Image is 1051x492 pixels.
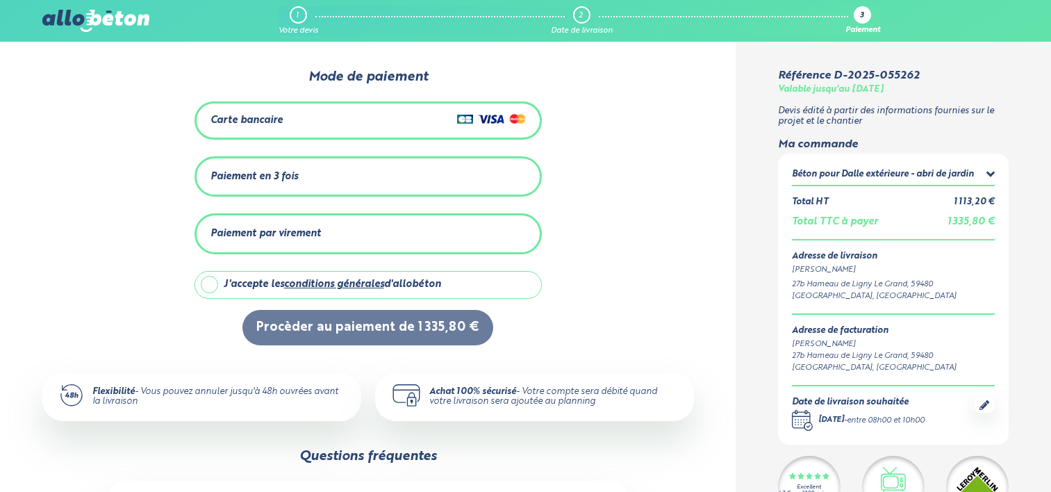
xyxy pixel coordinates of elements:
[210,228,321,240] div: Paiement par virement
[927,438,1036,477] iframe: Help widget launcher
[778,69,919,82] div: Référence D-2025-055262
[42,10,149,32] img: allobéton
[551,6,613,35] a: 2 Date de livraison
[792,197,828,208] div: Total HT
[792,264,995,276] div: [PERSON_NAME]
[845,6,880,35] a: 3 Paiement
[172,69,563,85] div: Mode de paiement
[284,279,384,289] a: conditions générales
[242,310,493,345] button: Procèder au paiement de 1 335,80 €
[778,138,1009,151] div: Ma commande
[792,279,995,302] div: 27b Hameau de Ligny Le Grand, 59480 [GEOGRAPHIC_DATA], [GEOGRAPHIC_DATA]
[847,415,925,427] div: entre 08h00 et 10h00
[792,326,995,336] div: Adresse de facturation
[792,397,925,408] div: Date de livraison souhaitée
[224,279,441,290] div: J'accepte les d'allobéton
[792,167,995,185] summary: Béton pour Dalle extérieure - abri de jardin
[279,6,318,35] a: 1 Votre devis
[299,449,437,464] div: Questions fréquentes
[429,387,516,396] strong: Achat 100% sécurisé
[860,12,864,21] div: 3
[429,387,677,407] div: - Votre compte sera débité quand votre livraison sera ajoutée au planning
[792,170,974,180] div: Béton pour Dalle extérieure - abri de jardin
[797,484,821,491] div: Excellent
[818,415,925,427] div: -
[818,415,844,427] div: [DATE]
[579,11,583,20] div: 2
[792,338,995,350] div: [PERSON_NAME]
[778,85,884,95] div: Valable jusqu'au [DATE]
[92,387,344,407] div: - Vous pouvez annuler jusqu'à 48h ouvrées avant la livraison
[210,171,298,183] div: Paiement en 3 fois
[778,106,1009,126] p: Devis édité à partir des informations fournies sur le projet et le chantier
[551,26,613,35] div: Date de livraison
[947,217,995,227] span: 1 335,80 €
[92,387,135,396] strong: Flexibilité
[845,26,880,35] div: Paiement
[457,110,526,127] img: Cartes de crédit
[279,26,318,35] div: Votre devis
[954,197,995,208] div: 1 113,20 €
[792,216,878,228] div: Total TTC à payer
[210,115,283,126] div: Carte bancaire
[792,350,995,374] div: 27b Hameau de Ligny Le Grand, 59480 [GEOGRAPHIC_DATA], [GEOGRAPHIC_DATA]
[296,11,299,20] div: 1
[792,252,995,262] div: Adresse de livraison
